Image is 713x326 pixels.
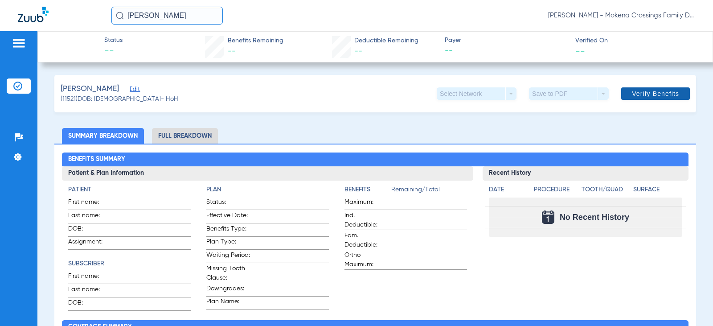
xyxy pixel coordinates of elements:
span: Verify Benefits [632,90,679,97]
span: Fam. Deductible: [344,231,388,250]
h4: Date [489,185,526,194]
button: Verify Benefits [621,87,690,100]
h4: Tooth/Quad [582,185,630,194]
span: First name: [68,272,112,284]
span: Effective Date: [206,211,250,223]
span: Edit [130,86,138,95]
span: First name: [68,198,112,210]
app-breakdown-title: Surface [633,185,682,198]
span: [PERSON_NAME] - Mokena Crossings Family Dental [548,11,695,20]
span: (11521) DOB: [DEMOGRAPHIC_DATA] - HoH [61,95,178,104]
span: -- [354,47,362,55]
span: Assignment: [68,237,112,249]
span: Benefits Remaining [228,36,283,45]
h4: Surface [633,185,682,194]
span: Waiting Period: [206,251,250,263]
span: Deductible Remaining [354,36,418,45]
h3: Patient & Plan Information [62,166,473,181]
span: Plan Type: [206,237,250,249]
h4: Benefits [344,185,391,194]
h4: Patient [68,185,191,194]
input: Search for patients [111,7,223,25]
app-breakdown-title: Benefits [344,185,391,198]
h4: Subscriber [68,259,191,268]
span: -- [228,47,236,55]
span: Status [104,36,123,45]
h3: Recent History [483,166,688,181]
span: -- [445,45,568,57]
span: Remaining/Total [391,185,467,198]
span: Ind. Deductible: [344,211,388,230]
li: Full Breakdown [152,128,218,144]
li: Summary Breakdown [62,128,144,144]
span: Verified On [575,36,698,45]
img: Calendar [542,210,554,224]
span: [PERSON_NAME] [61,83,119,95]
span: Downgrades: [206,284,250,296]
img: Zuub Logo [18,7,49,22]
span: -- [104,45,123,58]
span: DOB: [68,224,112,236]
span: Maximum: [344,198,388,210]
span: Payer [445,36,568,45]
span: Status: [206,198,250,210]
img: Search Icon [116,12,124,20]
span: DOB: [68,298,112,310]
span: Ortho Maximum: [344,251,388,269]
span: No Recent History [560,213,629,222]
app-breakdown-title: Date [489,185,526,198]
span: Last name: [68,285,112,297]
app-breakdown-title: Tooth/Quad [582,185,630,198]
span: Plan Name: [206,297,250,309]
h4: Procedure [534,185,578,194]
h2: Benefits Summary [62,153,688,167]
span: Benefits Type: [206,224,250,236]
span: -- [575,46,585,56]
h4: Plan [206,185,329,194]
span: Missing Tooth Clause: [206,264,250,283]
span: Last name: [68,211,112,223]
img: hamburger-icon [12,38,26,49]
app-breakdown-title: Procedure [534,185,578,198]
